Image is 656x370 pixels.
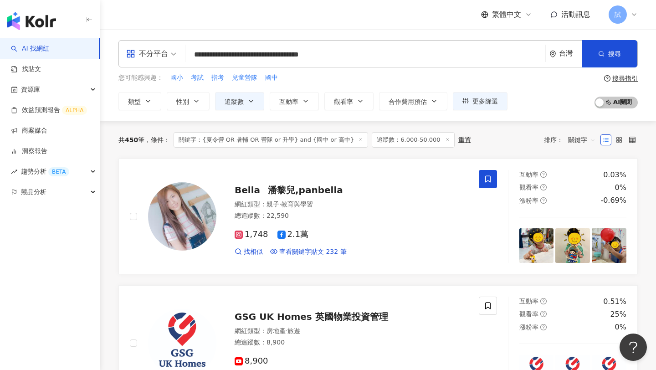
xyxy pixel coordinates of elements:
[540,197,547,204] span: question-circle
[615,183,626,193] div: 0%
[279,200,281,208] span: ·
[244,247,263,257] span: 找相似
[170,73,183,82] span: 國小
[118,73,163,82] span: 您可能感興趣：
[11,169,17,175] span: rise
[11,65,41,74] a: 找貼文
[519,310,538,318] span: 觀看率
[612,75,638,82] div: 搜尋指引
[519,171,538,178] span: 互動率
[191,73,204,82] span: 考試
[603,170,626,180] div: 0.03%
[235,211,468,221] div: 總追蹤數 ： 22,590
[144,136,170,144] span: 條件 ：
[540,171,547,178] span: question-circle
[540,311,547,317] span: question-circle
[540,298,547,304] span: question-circle
[603,297,626,307] div: 0.51%
[215,92,264,110] button: 追蹤數
[615,10,621,20] span: 試
[555,228,590,263] img: post-image
[281,200,313,208] span: 教育與學習
[270,92,319,110] button: 互動率
[608,50,621,57] span: 搜尋
[600,195,626,206] div: -0.69%
[620,334,647,361] iframe: Help Scout Beacon - Open
[472,98,498,105] span: 更多篩選
[287,327,300,334] span: 旅遊
[128,98,141,105] span: 類型
[176,98,189,105] span: 性別
[561,10,590,19] span: 活動訊息
[225,98,244,105] span: 追蹤數
[540,324,547,330] span: question-circle
[279,98,298,105] span: 互動率
[235,247,263,257] a: 找相似
[610,309,626,319] div: 25%
[126,49,135,58] span: appstore
[231,73,258,83] button: 兒童營隊
[265,73,278,82] span: 國中
[21,79,40,100] span: 資源庫
[235,311,388,322] span: GSG UK Homes 英國物業投資管理
[11,147,47,156] a: 洞察報告
[568,133,595,147] span: 關鍵字
[334,98,353,105] span: 觀看率
[604,75,610,82] span: question-circle
[125,136,138,144] span: 450
[11,106,87,115] a: 效益預測報告ALPHA
[270,247,347,257] a: 查看關鍵字貼文 232 筆
[11,44,49,53] a: searchAI 找網紅
[211,73,225,83] button: 指考
[235,185,260,195] span: Bella
[190,73,204,83] button: 考試
[582,40,637,67] button: 搜尋
[11,126,47,135] a: 商案媒合
[268,185,343,195] span: 潘黎兒,panbella
[235,327,468,336] div: 網紅類型 ：
[592,228,626,263] img: post-image
[174,132,368,148] span: 關鍵字：{夏令營 OR 暑輔 OR 營隊 or 升學} and {國中 or 高中}
[7,12,56,30] img: logo
[126,46,168,61] div: 不分平台
[266,200,279,208] span: 親子
[148,182,216,251] img: KOL Avatar
[519,184,538,191] span: 觀看率
[265,73,278,83] button: 國中
[324,92,374,110] button: 觀看率
[48,167,69,176] div: BETA
[118,136,144,144] div: 共 筆
[235,338,468,347] div: 總追蹤數 ： 8,900
[540,184,547,190] span: question-circle
[389,98,427,105] span: 合作費用預估
[21,161,69,182] span: 趨勢分析
[279,247,347,257] span: 查看關鍵字貼文 232 筆
[232,73,257,82] span: 兒童營隊
[235,200,468,209] div: 網紅類型 ：
[372,132,454,148] span: 追蹤數：6,000-50,000
[559,50,582,57] div: 台灣
[21,182,46,202] span: 競品分析
[519,298,538,305] span: 互動率
[544,133,600,147] div: 排序：
[519,324,538,331] span: 漲粉率
[118,92,161,110] button: 類型
[458,136,471,144] div: 重置
[286,327,287,334] span: ·
[549,51,556,57] span: environment
[118,159,638,274] a: KOL AvatarBella潘黎兒,panbella網紅類型：親子·教育與學習總追蹤數：22,5901,7482.1萬找相似查看關鍵字貼文 232 筆互動率question-circle0.0...
[519,197,538,204] span: 漲粉率
[170,73,184,83] button: 國小
[235,230,268,239] span: 1,748
[492,10,521,20] span: 繁體中文
[235,356,268,366] span: 8,900
[266,327,286,334] span: 房地產
[277,230,309,239] span: 2.1萬
[211,73,224,82] span: 指考
[167,92,210,110] button: 性別
[615,322,626,332] div: 0%
[519,228,554,263] img: post-image
[379,92,447,110] button: 合作費用預估
[453,92,507,110] button: 更多篩選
